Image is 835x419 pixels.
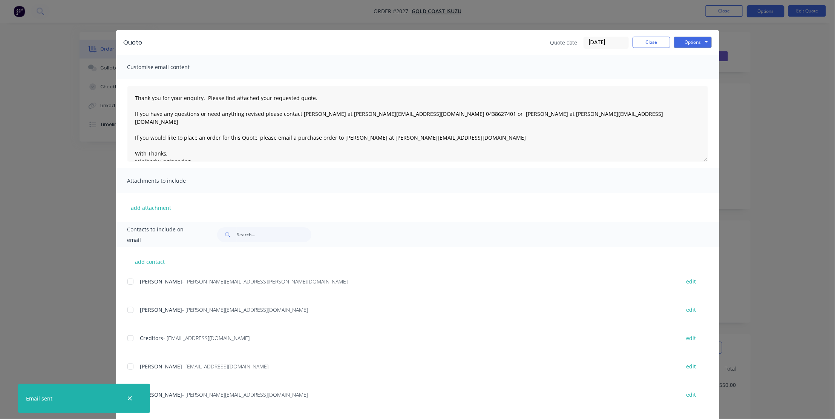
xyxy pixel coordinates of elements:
button: add contact [127,256,173,267]
span: [PERSON_NAME] [140,363,182,370]
button: edit [682,390,701,400]
span: [PERSON_NAME] [140,391,182,398]
span: - [EMAIL_ADDRESS][DOMAIN_NAME] [164,334,250,342]
button: Options [674,37,712,48]
span: [PERSON_NAME] [140,306,182,313]
span: - [PERSON_NAME][EMAIL_ADDRESS][DOMAIN_NAME] [182,306,308,313]
span: Quote date [550,39,578,46]
span: Contacts to include on email [127,224,199,245]
textarea: Thank you for your enquiry. Please find attached your requested quote. If you have any questions ... [127,86,708,162]
button: edit [682,276,701,287]
button: edit [682,361,701,371]
button: Close [633,37,670,48]
span: - [PERSON_NAME][EMAIL_ADDRESS][DOMAIN_NAME] [182,391,308,398]
button: edit [682,305,701,315]
span: - [EMAIL_ADDRESS][DOMAIN_NAME] [182,363,269,370]
span: Customise email content [127,62,210,72]
input: Search... [237,227,311,242]
span: - [PERSON_NAME][EMAIL_ADDRESS][PERSON_NAME][DOMAIN_NAME] [182,278,348,285]
button: add attachment [127,202,175,213]
span: [PERSON_NAME] [140,278,182,285]
div: Email sent [26,394,52,402]
button: edit [682,333,701,343]
span: Attachments to include [127,176,210,186]
span: Creditors [140,334,164,342]
div: Quote [124,38,142,47]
